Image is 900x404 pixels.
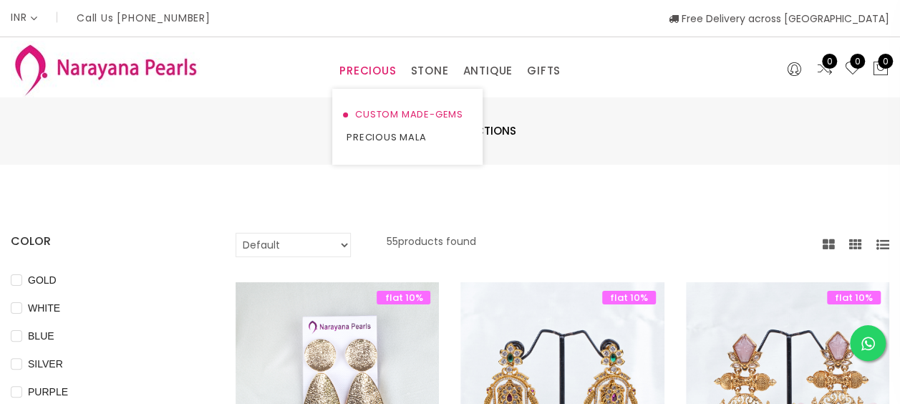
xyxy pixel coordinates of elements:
[22,384,74,400] span: PURPLE
[22,272,62,288] span: GOLD
[22,300,66,316] span: WHITE
[22,356,69,372] span: SILVER
[602,291,656,304] span: flat 10%
[347,126,468,149] a: PRECIOUS MALA
[11,233,193,250] h4: COLOR
[850,54,865,69] span: 0
[844,60,861,79] a: 0
[527,60,561,82] a: GIFTS
[410,60,448,82] a: STONE
[377,291,430,304] span: flat 10%
[339,60,396,82] a: PRECIOUS
[22,328,60,344] span: BLUE
[872,60,889,79] button: 0
[816,60,833,79] a: 0
[387,233,476,257] p: 55 products found
[77,13,211,23] p: Call Us [PHONE_NUMBER]
[878,54,893,69] span: 0
[669,11,889,26] span: Free Delivery across [GEOGRAPHIC_DATA]
[822,54,837,69] span: 0
[827,291,881,304] span: flat 10%
[347,103,468,126] a: CUSTOM MADE-GEMS
[463,60,513,82] a: ANTIQUE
